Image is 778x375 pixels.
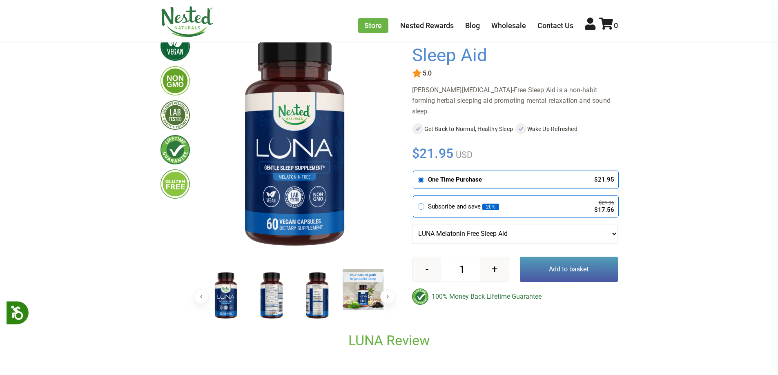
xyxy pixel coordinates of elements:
img: lifetimeguarantee [161,135,190,164]
a: Blog [465,21,480,30]
img: Nested Naturals [161,6,214,37]
img: LUNA Melatonin Free Sleep Aid [251,269,292,322]
button: Next [380,289,395,304]
img: LUNA Melatonin Free Sleep Aid [343,269,383,310]
img: LUNA Melatonin Free Sleep Aid [205,269,246,322]
button: + [480,257,509,282]
a: 0 [599,21,618,30]
span: 0 [614,21,618,30]
a: Nested Rewards [400,21,454,30]
img: glutenfree [161,169,190,199]
img: badge-lifetimeguarantee-color.svg [412,288,428,305]
img: star.svg [412,69,422,78]
img: LUNA Melatonin Free Sleep Aid [297,269,338,322]
span: 5.0 [422,70,432,77]
button: - [412,257,441,282]
button: Previous [194,289,209,304]
img: thirdpartytested [161,100,190,130]
img: vegan [161,31,190,61]
span: USD [454,150,473,160]
a: Store [358,18,388,33]
h1: LUNA Melatonin Free Sleep Aid [412,25,614,65]
li: Get Back to Normal, Healthy Sleep [412,123,515,135]
span: $21.95 [412,144,454,162]
div: 100% Money Back Lifetime Guarantee [412,288,618,305]
button: Add to basket [520,257,618,282]
a: Contact Us [537,21,573,30]
li: Wake Up Refreshed [515,123,618,135]
img: LUNA Melatonin Free Sleep Aid [203,25,386,262]
div: [PERSON_NAME][MEDICAL_DATA]-Free Sleep Aid is a non-habit forming herbal sleeping aid promoting m... [412,85,618,117]
h2: LUNA Review [205,332,573,349]
img: gmofree [161,66,190,95]
a: Wholesale [491,21,526,30]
